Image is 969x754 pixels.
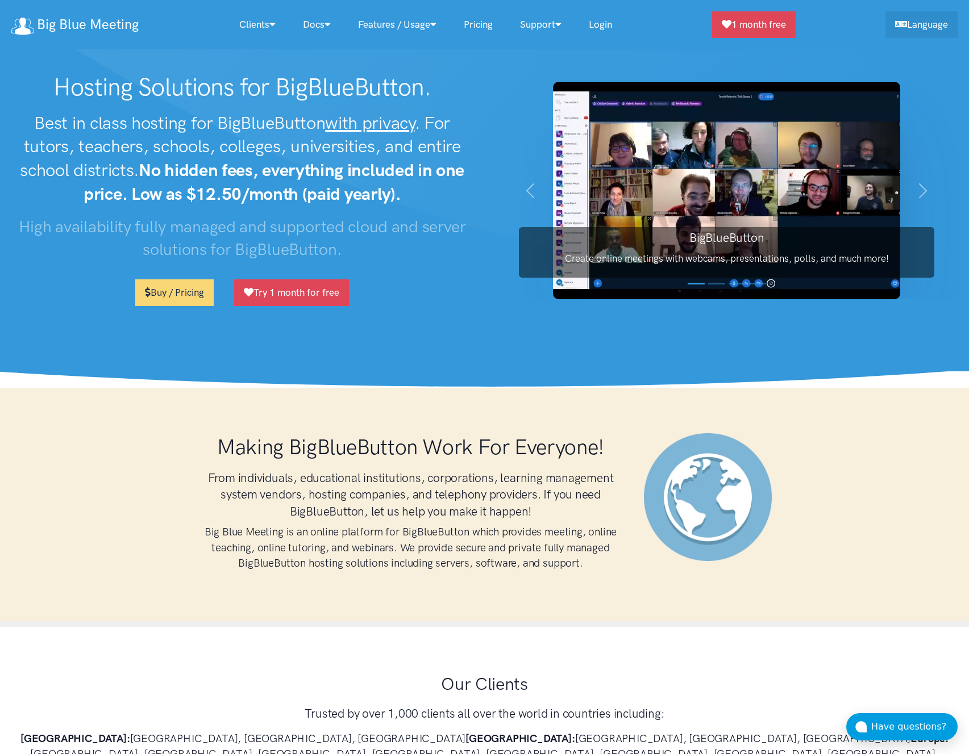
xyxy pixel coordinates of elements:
a: Language [885,11,958,38]
strong: Europe: [910,732,949,745]
a: Support [506,12,575,37]
u: with privacy [325,112,414,133]
a: Features / Usage [344,12,450,37]
img: BigBlueButton screenshot [553,82,900,299]
h3: From individuals, educational institutions, corporations, learning management system vendors, hos... [201,470,621,520]
a: Buy / Pricing [135,279,214,306]
a: 1 month free [712,11,796,38]
h2: Best in class hosting for BigBlueButton . For tutors, teachers, schools, colleges, universities, ... [11,111,473,206]
a: Docs [289,12,344,37]
h1: Making BigBlueButton Work For Everyone! [201,433,621,460]
button: Have questions? [846,713,958,740]
h1: Hosting Solutions for BigBlueButton. [11,73,473,102]
a: Clients [226,12,289,37]
strong: No hidden fees, everything included in one price. Low as $12.50/month (paid yearly). [84,160,464,204]
h3: High availability fully managed and supported cloud and server solutions for BigBlueButton. [11,215,473,261]
h4: Big Blue Meeting is an online platform for BigBlueButton which provides meeting, online teaching,... [201,524,621,571]
strong: [GEOGRAPHIC_DATA]: [20,732,130,745]
h3: Trusted by over 1,000 clients all over the world in countries including: [11,705,958,722]
a: Pricing [450,12,506,37]
div: Have questions? [871,719,958,734]
h3: BigBlueButton [519,229,934,246]
img: logo [11,18,34,35]
p: Create online meetings with webcams, presentations, polls, and much more! [519,251,934,266]
a: Big Blue Meeting [11,12,139,37]
a: Try 1 month for free [234,279,349,306]
strong: [GEOGRAPHIC_DATA]: [465,732,575,745]
a: Login [575,12,626,37]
